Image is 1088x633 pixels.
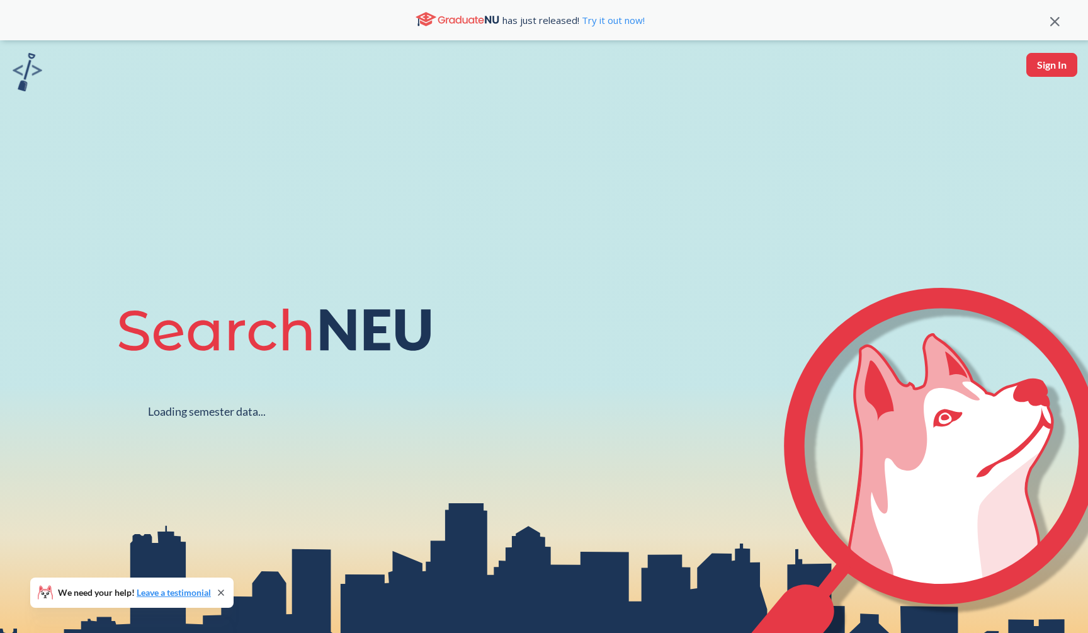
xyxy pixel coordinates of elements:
span: We need your help! [58,588,211,597]
span: has just released! [502,13,645,27]
button: Sign In [1026,53,1077,77]
img: sandbox logo [13,53,42,91]
a: Try it out now! [579,14,645,26]
a: sandbox logo [13,53,42,95]
div: Loading semester data... [148,404,266,419]
a: Leave a testimonial [137,587,211,598]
